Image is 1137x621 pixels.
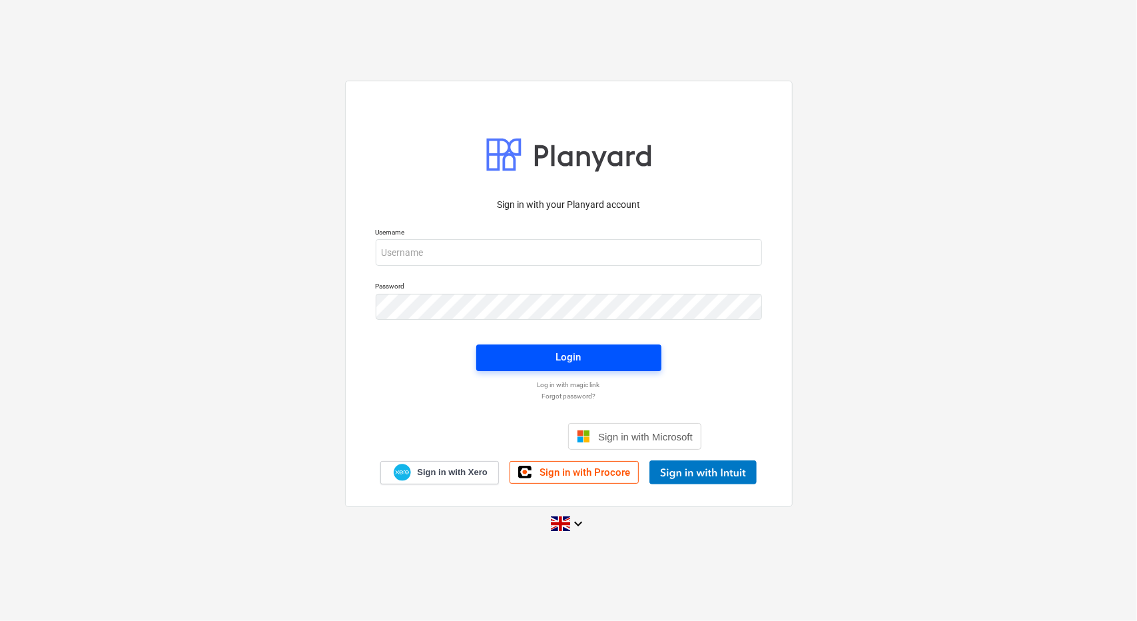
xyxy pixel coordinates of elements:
[1070,557,1137,621] iframe: Chat Widget
[394,464,411,482] img: Xero logo
[376,282,762,293] p: Password
[369,380,769,389] a: Log in with magic link
[429,422,564,451] iframe: Sign in with Google Button
[540,466,630,478] span: Sign in with Procore
[570,516,586,532] i: keyboard_arrow_down
[476,344,661,371] button: Login
[376,239,762,266] input: Username
[510,461,639,484] a: Sign in with Procore
[376,228,762,239] p: Username
[556,348,581,366] div: Login
[376,198,762,212] p: Sign in with your Planyard account
[577,430,590,443] img: Microsoft logo
[380,461,499,484] a: Sign in with Xero
[598,431,693,442] span: Sign in with Microsoft
[369,392,769,400] a: Forgot password?
[417,466,487,478] span: Sign in with Xero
